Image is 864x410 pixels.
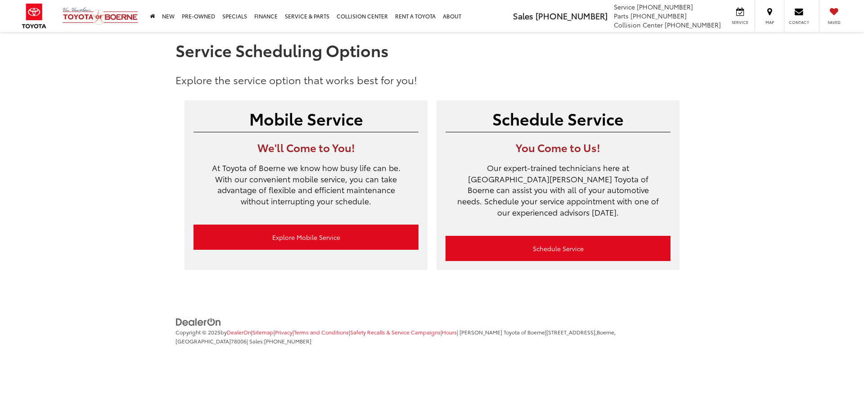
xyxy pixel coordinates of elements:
span: Copyright © 2025 [175,328,220,336]
span: [STREET_ADDRESS], [546,328,597,336]
span: Saved [824,19,844,25]
span: by [220,328,251,336]
span: 78006 [231,337,247,345]
a: DealerOn [175,317,221,326]
h2: Mobile Service [193,109,418,127]
a: Safety Recalls & Service Campaigns, Opens in a new tab [350,328,441,336]
span: | [292,328,349,336]
p: At Toyota of Boerne we know how busy life can be. With our convenient mobile service, you can tak... [193,162,418,216]
span: Sales [513,10,533,22]
span: Parts [614,11,629,20]
span: Service [730,19,750,25]
p: Our expert-trained technicians here at [GEOGRAPHIC_DATA][PERSON_NAME] Toyota of Boerne can assist... [445,162,670,227]
span: | Sales: [247,337,311,345]
span: [PHONE_NUMBER] [535,10,607,22]
span: | [251,328,274,336]
span: Collision Center [614,20,663,29]
span: | [349,328,441,336]
h3: You Come to Us! [445,141,670,153]
span: Service [614,2,635,11]
span: Contact [789,19,809,25]
span: [PHONE_NUMBER] [665,20,721,29]
span: | [441,328,457,336]
p: Explore the service option that works best for you! [175,72,688,87]
a: Schedule Service [445,236,670,261]
a: Explore Mobile Service [193,225,418,250]
span: [PHONE_NUMBER] [637,2,693,11]
img: DealerOn [175,317,221,327]
span: [GEOGRAPHIC_DATA] [175,337,231,345]
span: | [274,328,292,336]
span: Map [760,19,779,25]
img: Vic Vaughan Toyota of Boerne [62,7,139,25]
h1: Service Scheduling Options [175,41,688,59]
h2: Schedule Service [445,109,670,127]
span: [PHONE_NUMBER] [630,11,687,20]
a: Privacy [275,328,292,336]
a: Sitemap [252,328,274,336]
a: Terms and Conditions [294,328,349,336]
h3: We'll Come to You! [193,141,418,153]
span: Boerne, [597,328,616,336]
span: [PHONE_NUMBER] [264,337,311,345]
a: Hours [442,328,457,336]
a: DealerOn Home Page [227,328,251,336]
span: | [PERSON_NAME] Toyota of Boerne [457,328,545,336]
